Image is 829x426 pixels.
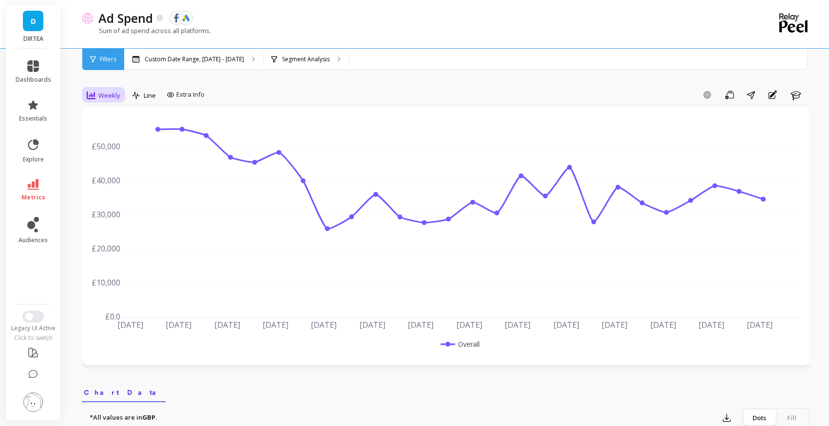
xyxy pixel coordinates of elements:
p: Ad Spend [98,10,153,26]
span: Filters [100,55,116,63]
span: Extra Info [176,90,205,100]
p: *All values are in [90,413,157,423]
span: D [31,16,36,27]
span: metrics [21,194,45,201]
div: Click to switch [6,334,61,342]
img: profile picture [23,392,43,412]
div: Dots [743,410,775,426]
span: Line [144,91,156,100]
img: api.google.svg [182,14,190,22]
nav: Tabs [82,380,810,402]
p: Segment Analysis [282,55,330,63]
span: audiences [19,236,48,244]
span: dashboards [16,76,51,84]
span: explore [23,156,44,163]
div: Legacy UI Active [6,324,61,332]
span: essentials [19,115,47,123]
p: Sum of ad spend across all platforms. [82,26,211,35]
p: DIRTEA [16,35,51,43]
button: Switch to New UI [22,311,44,322]
div: Fill [775,410,808,426]
p: Custom Date Range, [DATE] - [DATE] [145,55,244,63]
span: Weekly [98,91,120,100]
strong: GBP. [142,413,157,422]
img: header icon [82,12,94,24]
span: Chart Data [84,388,164,397]
img: api.fb.svg [172,14,181,22]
